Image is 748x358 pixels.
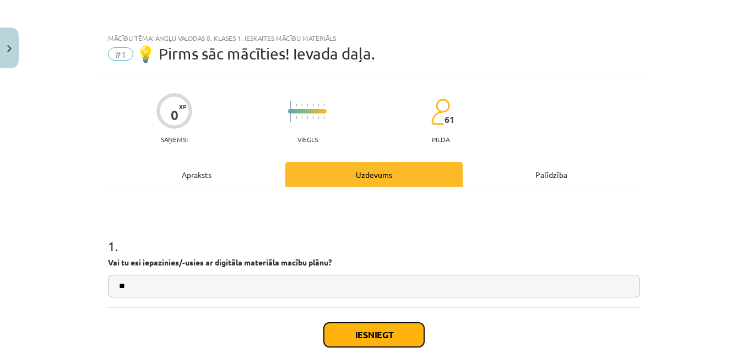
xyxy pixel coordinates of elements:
button: Iesniegt [324,323,424,347]
div: Palīdzība [463,162,640,187]
img: icon-close-lesson-0947bae3869378f0d4975bcd49f059093ad1ed9edebbc8119c70593378902aed.svg [7,45,12,52]
img: students-c634bb4e5e11cddfef0936a35e636f08e4e9abd3cc4e673bd6f9a4125e45ecb1.svg [431,98,450,126]
img: icon-short-line-57e1e144782c952c97e751825c79c345078a6d821885a25fce030b3d8c18986b.svg [296,116,297,119]
img: icon-long-line-d9ea69661e0d244f92f715978eff75569469978d946b2353a9bb055b3ed8787d.svg [290,101,291,122]
div: 0 [171,107,178,123]
span: XP [179,104,186,110]
p: pilda [432,135,449,143]
div: Mācību tēma: Angļu valodas 8. klases 1. ieskaites mācību materiāls [108,34,640,42]
h1: 1 . [108,219,640,253]
strong: Vai tu esi iepazinies/-usies ar digitāla materiāla macību plānu? [108,257,332,267]
img: icon-short-line-57e1e144782c952c97e751825c79c345078a6d821885a25fce030b3d8c18986b.svg [312,104,313,106]
img: icon-short-line-57e1e144782c952c97e751825c79c345078a6d821885a25fce030b3d8c18986b.svg [301,104,302,106]
img: icon-short-line-57e1e144782c952c97e751825c79c345078a6d821885a25fce030b3d8c18986b.svg [301,116,302,119]
img: icon-short-line-57e1e144782c952c97e751825c79c345078a6d821885a25fce030b3d8c18986b.svg [323,116,324,119]
img: icon-short-line-57e1e144782c952c97e751825c79c345078a6d821885a25fce030b3d8c18986b.svg [318,116,319,119]
img: icon-short-line-57e1e144782c952c97e751825c79c345078a6d821885a25fce030b3d8c18986b.svg [312,116,313,119]
div: Apraksts [108,162,285,187]
p: Saņemsi [156,135,192,143]
span: 61 [445,115,454,124]
img: icon-short-line-57e1e144782c952c97e751825c79c345078a6d821885a25fce030b3d8c18986b.svg [296,104,297,106]
img: icon-short-line-57e1e144782c952c97e751825c79c345078a6d821885a25fce030b3d8c18986b.svg [307,116,308,119]
span: 💡 Pirms sāc mācīties! Ievada daļa. [136,45,375,63]
div: Uzdevums [285,162,463,187]
p: Viegls [297,135,318,143]
img: icon-short-line-57e1e144782c952c97e751825c79c345078a6d821885a25fce030b3d8c18986b.svg [307,104,308,106]
span: #1 [108,47,133,61]
img: icon-short-line-57e1e144782c952c97e751825c79c345078a6d821885a25fce030b3d8c18986b.svg [318,104,319,106]
img: icon-short-line-57e1e144782c952c97e751825c79c345078a6d821885a25fce030b3d8c18986b.svg [323,104,324,106]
